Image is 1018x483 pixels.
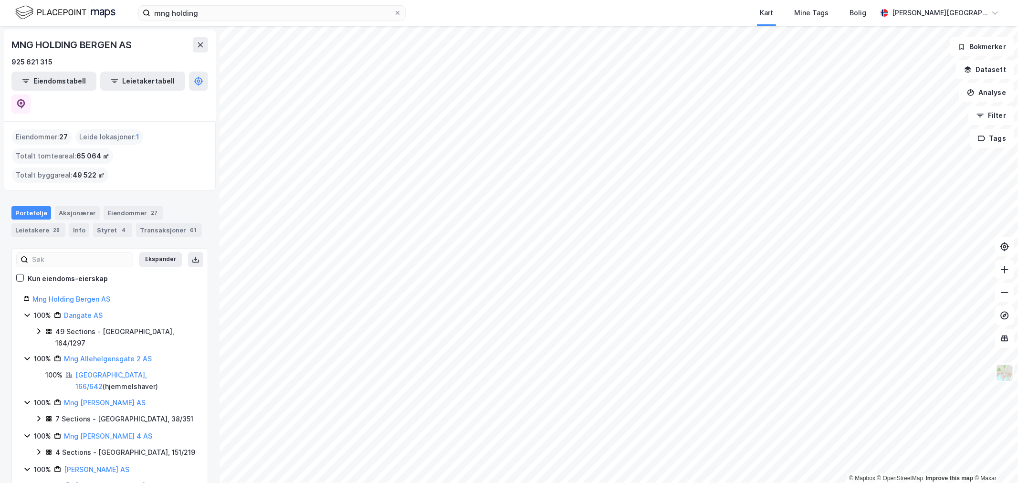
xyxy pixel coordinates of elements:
img: Z [996,364,1014,382]
input: Søk på adresse, matrikkel, gårdeiere, leietakere eller personer [150,6,394,20]
span: 1 [136,131,139,143]
div: Totalt byggareal : [12,168,108,183]
div: 28 [51,225,62,235]
div: 100% [45,369,63,381]
iframe: Chat Widget [970,437,1018,483]
div: 100% [34,353,51,365]
a: [PERSON_NAME] AS [64,465,129,473]
a: Mng [PERSON_NAME] AS [64,399,146,407]
div: 7 Sections - [GEOGRAPHIC_DATA], 38/351 [55,413,193,425]
div: Leide lokasjoner : [75,129,143,145]
div: Mine Tags [794,7,829,19]
a: Mapbox [849,475,875,482]
div: 100% [34,310,51,321]
span: 27 [59,131,68,143]
div: 4 Sections - [GEOGRAPHIC_DATA], 151/219 [55,447,195,458]
div: Transaksjoner [136,223,202,237]
div: Aksjonærer [55,206,100,220]
a: [GEOGRAPHIC_DATA], 166/642 [75,371,147,390]
img: logo.f888ab2527a4732fd821a326f86c7f29.svg [15,4,115,21]
div: 925 621 315 [11,56,52,68]
div: 100% [34,397,51,409]
div: Eiendommer : [12,129,72,145]
div: Styret [93,223,132,237]
div: Eiendommer [104,206,163,220]
div: 100% [34,430,51,442]
button: Bokmerker [950,37,1014,56]
div: MNG HOLDING BERGEN AS [11,37,134,52]
div: Kart [760,7,773,19]
div: Leietakere [11,223,65,237]
a: Improve this map [926,475,973,482]
a: OpenStreetMap [877,475,924,482]
a: Dangate AS [64,311,103,319]
div: ( hjemmelshaver ) [75,369,196,392]
a: Mng Holding Bergen AS [32,295,110,303]
button: Leietakertabell [100,72,185,91]
a: Mng Allehelgensgate 2 AS [64,355,152,363]
div: 27 [149,208,159,218]
div: Kun eiendoms-eierskap [28,273,108,284]
div: Bolig [850,7,866,19]
div: 100% [34,464,51,475]
button: Ekspander [139,252,182,267]
div: Info [69,223,89,237]
span: 49 522 ㎡ [73,169,105,181]
div: [PERSON_NAME][GEOGRAPHIC_DATA] [892,7,987,19]
button: Filter [968,106,1014,125]
button: Eiendomstabell [11,72,96,91]
div: Totalt tomteareal : [12,148,113,164]
div: 4 [119,225,128,235]
a: Mng [PERSON_NAME] 4 AS [64,432,152,440]
span: 65 064 ㎡ [76,150,109,162]
div: 49 Sections - [GEOGRAPHIC_DATA], 164/1297 [55,326,196,349]
button: Analyse [959,83,1014,102]
div: 61 [188,225,198,235]
input: Søk [28,252,133,267]
button: Tags [970,129,1014,148]
button: Datasett [956,60,1014,79]
div: Portefølje [11,206,51,220]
